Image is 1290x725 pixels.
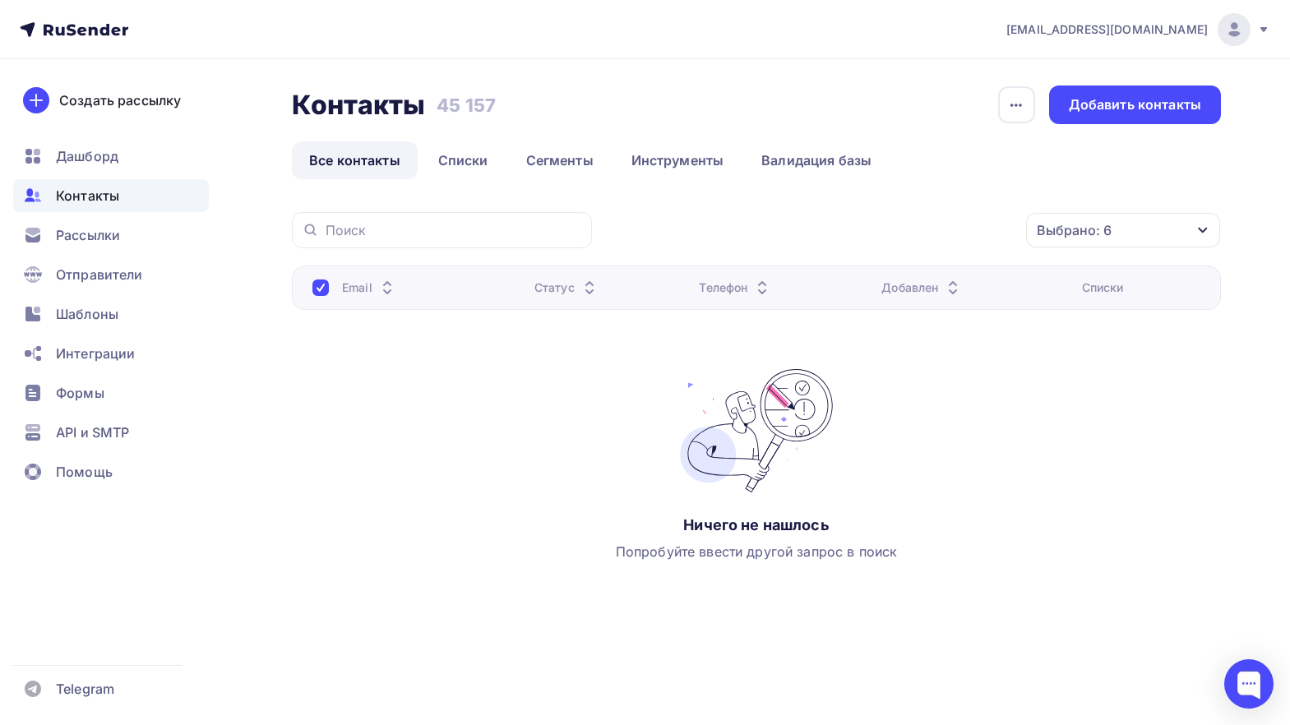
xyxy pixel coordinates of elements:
[56,344,135,363] span: Интеграции
[59,90,181,110] div: Создать рассылку
[56,225,120,245] span: Рассылки
[56,462,113,482] span: Помощь
[509,141,611,179] a: Сегменты
[616,542,897,561] div: Попробуйте ввести другой запрос в поиск
[437,94,496,117] h3: 45 157
[13,376,209,409] a: Формы
[1037,220,1112,240] div: Выбрано: 6
[744,141,889,179] a: Валидация базы
[699,279,772,296] div: Телефон
[1006,21,1208,38] span: [EMAIL_ADDRESS][DOMAIN_NAME]
[56,146,118,166] span: Дашборд
[56,679,114,699] span: Telegram
[292,89,425,122] h2: Контакты
[1025,212,1221,248] button: Выбрано: 6
[56,186,119,205] span: Контакты
[1082,279,1124,296] div: Списки
[881,279,963,296] div: Добавлен
[534,279,599,296] div: Статус
[292,141,418,179] a: Все контакты
[326,221,582,239] input: Поиск
[1006,13,1270,46] a: [EMAIL_ADDRESS][DOMAIN_NAME]
[56,265,143,284] span: Отправители
[13,179,209,212] a: Контакты
[342,279,397,296] div: Email
[683,515,829,535] div: Ничего не нашлось
[1069,95,1201,114] div: Добавить контакты
[421,141,506,179] a: Списки
[13,298,209,330] a: Шаблоны
[56,383,104,403] span: Формы
[56,304,118,324] span: Шаблоны
[13,140,209,173] a: Дашборд
[56,423,129,442] span: API и SMTP
[13,258,209,291] a: Отправители
[13,219,209,252] a: Рассылки
[614,141,742,179] a: Инструменты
